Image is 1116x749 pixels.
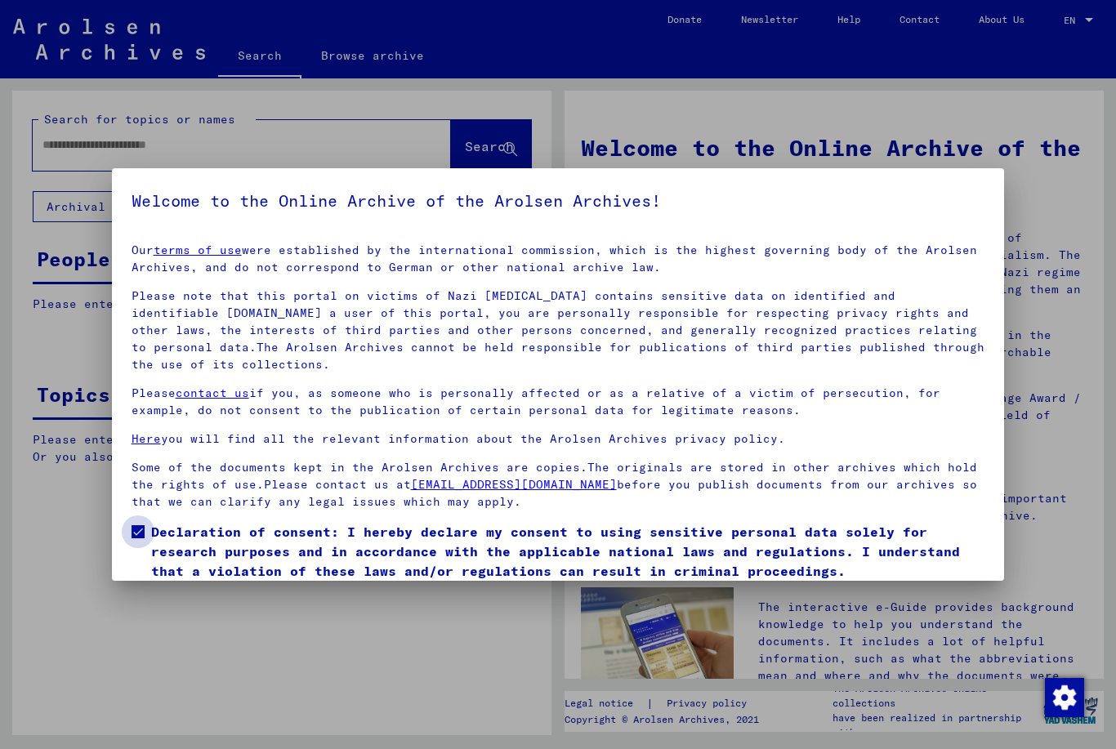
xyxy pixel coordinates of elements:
[132,459,985,510] p: Some of the documents kept in the Arolsen Archives are copies.The originals are stored in other a...
[132,288,985,373] p: Please note that this portal on victims of Nazi [MEDICAL_DATA] contains sensitive data on identif...
[132,430,985,448] p: you will find all the relevant information about the Arolsen Archives privacy policy.
[154,243,242,257] a: terms of use
[411,477,617,492] a: [EMAIL_ADDRESS][DOMAIN_NAME]
[132,188,985,214] h5: Welcome to the Online Archive of the Arolsen Archives!
[132,431,161,446] a: Here
[132,385,985,419] p: Please if you, as someone who is personally affected or as a relative of a victim of persecution,...
[151,522,985,581] span: Declaration of consent: I hereby declare my consent to using sensitive personal data solely for r...
[176,386,249,400] a: contact us
[1045,678,1084,717] img: Change consent
[132,242,985,276] p: Our were established by the international commission, which is the highest governing body of the ...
